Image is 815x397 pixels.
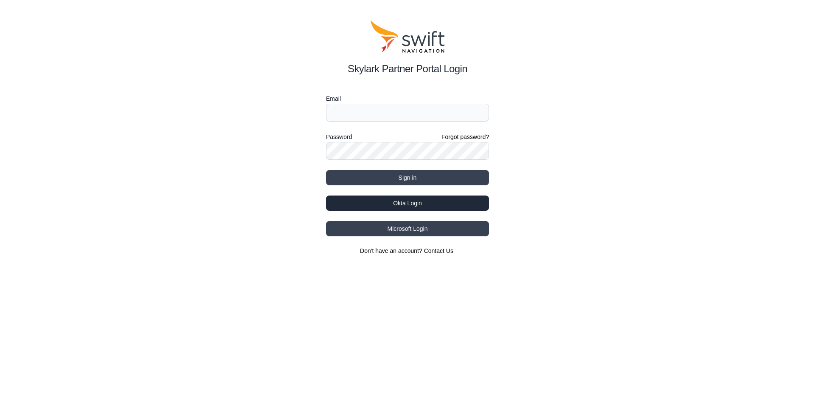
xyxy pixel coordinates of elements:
h2: Skylark Partner Portal Login [326,61,489,77]
a: Contact Us [424,247,453,254]
section: Don't have an account? [326,247,489,255]
label: Email [326,94,489,104]
button: Microsoft Login [326,221,489,236]
button: Okta Login [326,196,489,211]
label: Password [326,132,352,142]
a: Forgot password? [441,133,489,141]
button: Sign in [326,170,489,185]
